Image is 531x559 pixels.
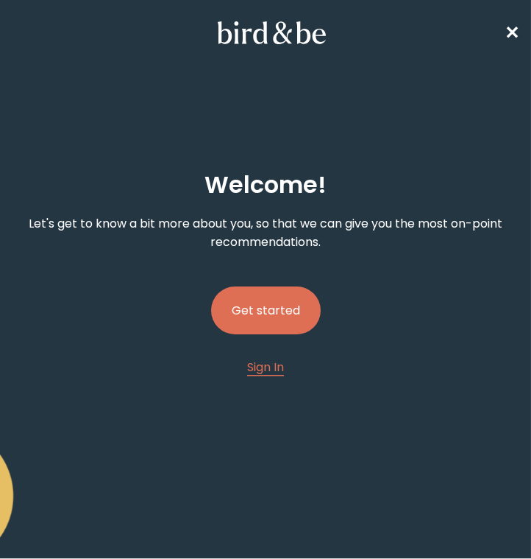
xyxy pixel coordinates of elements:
[211,263,321,358] a: Get started
[12,214,519,251] p: Let's get to know a bit more about you, so that we can give you the most on-point recommendations.
[204,167,327,203] h2: Welcome !
[505,21,519,45] span: ✕
[465,497,516,544] iframe: Gorgias live chat messenger
[247,358,284,376] a: Sign In
[505,20,519,46] a: ✕
[211,286,321,334] button: Get started
[247,359,284,376] span: Sign In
